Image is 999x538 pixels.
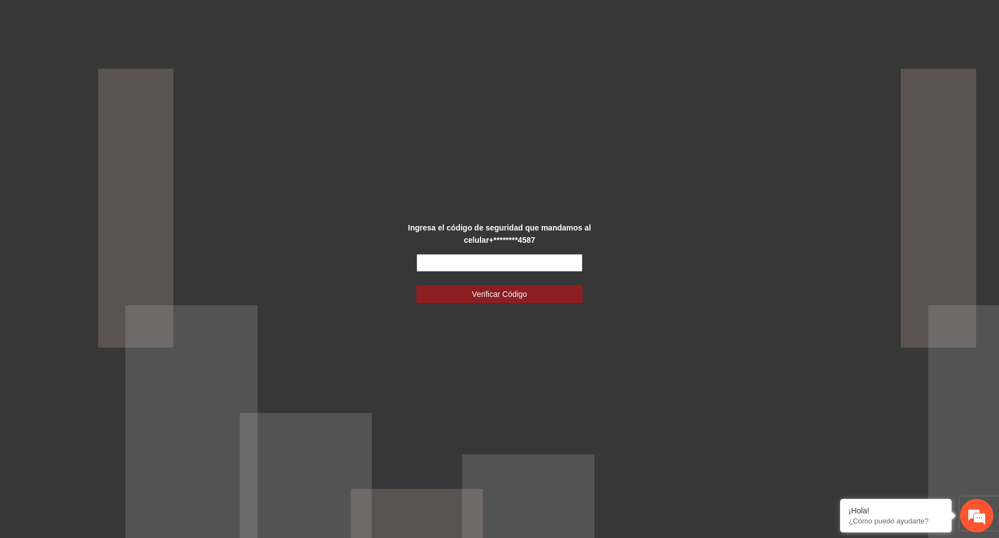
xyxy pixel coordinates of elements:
strong: Ingresa el código de seguridad que mandamos al celular +********4587 [408,223,591,244]
div: Minimizar ventana de chat en vivo [183,6,210,32]
p: ¿Cómo puedo ayudarte? [848,517,943,525]
span: Estamos en línea. [65,149,154,262]
span: Verificar Código [472,288,527,300]
div: ¡Hola! [848,506,943,515]
div: Chatee con nosotros ahora [58,57,187,71]
button: Verificar Código [416,285,583,303]
textarea: Escriba su mensaje y pulse “Intro” [6,305,212,344]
